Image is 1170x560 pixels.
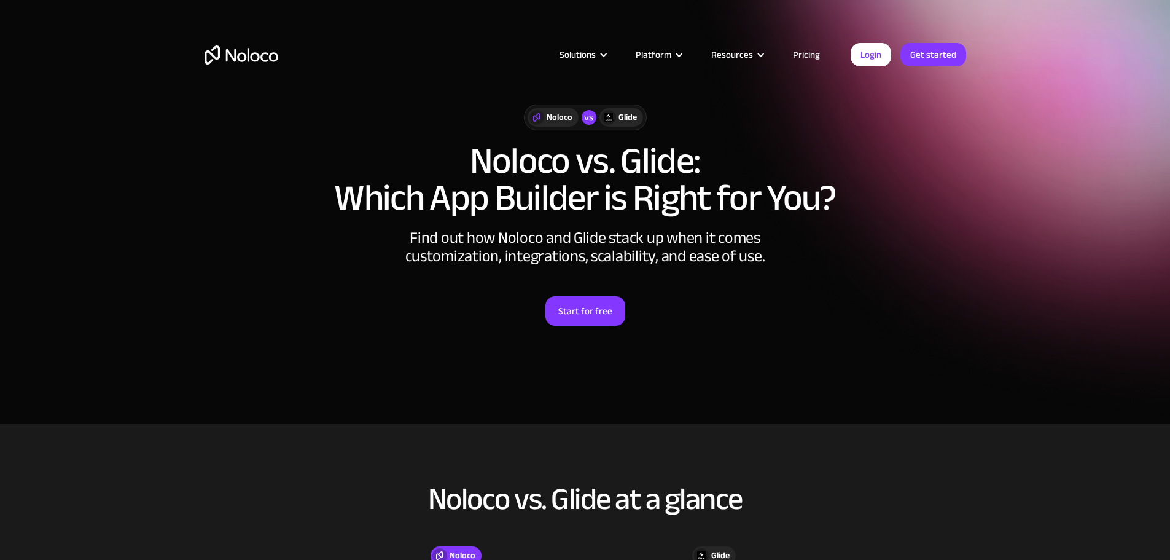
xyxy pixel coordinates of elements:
[636,47,671,63] div: Platform
[778,47,835,63] a: Pricing
[205,143,966,216] h1: Noloco vs. Glide: Which App Builder is Right for You?
[545,296,625,326] a: Start for free
[851,43,891,66] a: Login
[547,111,572,124] div: Noloco
[205,45,278,65] a: home
[696,47,778,63] div: Resources
[560,47,596,63] div: Solutions
[620,47,696,63] div: Platform
[711,47,753,63] div: Resources
[205,483,966,516] h2: Noloco vs. Glide at a glance
[582,110,596,125] div: vs
[401,229,770,266] div: Find out how Noloco and Glide stack up when it comes customization, integrations, scalability, an...
[618,111,637,124] div: Glide
[544,47,620,63] div: Solutions
[900,43,966,66] a: Get started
